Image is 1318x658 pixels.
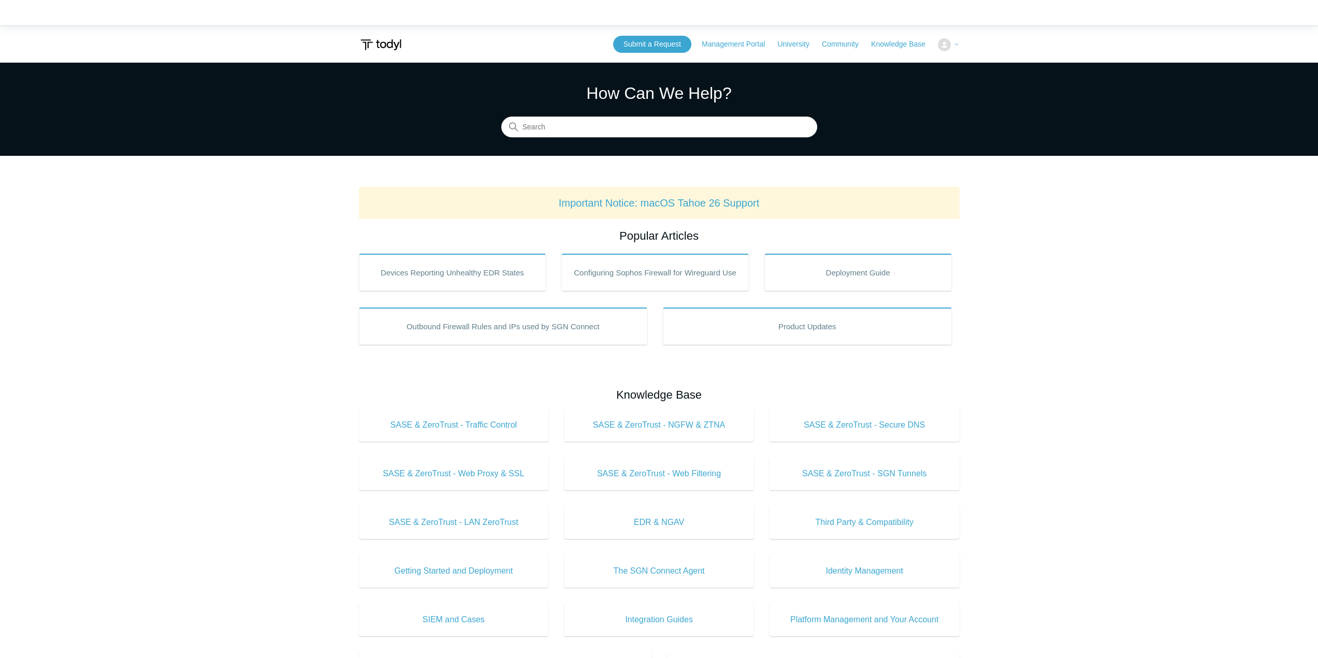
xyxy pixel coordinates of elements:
a: Third Party & Compatibility [770,506,960,539]
a: Product Updates [663,308,952,345]
a: EDR & NGAV [564,506,754,539]
a: Submit a Request [613,36,691,53]
a: SASE & ZeroTrust - NGFW & ZTNA [564,408,754,442]
span: SASE & ZeroTrust - SGN Tunnels [785,467,944,480]
span: Third Party & Compatibility [785,516,944,529]
a: Important Notice: macOS Tahoe 26 Support [559,197,760,209]
span: SASE & ZeroTrust - Web Filtering [580,467,738,480]
h2: Popular Articles [359,227,960,244]
span: Getting Started and Deployment [374,565,533,577]
a: Knowledge Base [871,39,936,50]
input: Search [501,117,817,138]
a: Community [822,39,869,50]
a: SIEM and Cases [359,603,549,636]
a: Outbound Firewall Rules and IPs used by SGN Connect [359,308,648,345]
a: SASE & ZeroTrust - SGN Tunnels [770,457,960,490]
span: SASE & ZeroTrust - Traffic Control [374,419,533,431]
span: EDR & NGAV [580,516,738,529]
span: SASE & ZeroTrust - LAN ZeroTrust [374,516,533,529]
a: Getting Started and Deployment [359,554,549,588]
a: Management Portal [702,39,775,50]
a: SASE & ZeroTrust - Traffic Control [359,408,549,442]
a: SASE & ZeroTrust - Secure DNS [770,408,960,442]
span: SASE & ZeroTrust - NGFW & ZTNA [580,419,738,431]
span: Platform Management and Your Account [785,613,944,626]
span: The SGN Connect Agent [580,565,738,577]
a: Devices Reporting Unhealthy EDR States [359,254,546,291]
span: Identity Management [785,565,944,577]
span: SASE & ZeroTrust - Web Proxy & SSL [374,467,533,480]
h2: Knowledge Base [359,386,960,403]
a: SASE & ZeroTrust - Web Filtering [564,457,754,490]
a: SASE & ZeroTrust - Web Proxy & SSL [359,457,549,490]
a: SASE & ZeroTrust - LAN ZeroTrust [359,506,549,539]
span: SIEM and Cases [374,613,533,626]
a: Deployment Guide [764,254,952,291]
img: Todyl Support Center Help Center home page [359,35,403,54]
a: Platform Management and Your Account [770,603,960,636]
h1: How Can We Help? [501,81,817,106]
span: Integration Guides [580,613,738,626]
a: Configuring Sophos Firewall for Wireguard Use [561,254,749,291]
a: University [777,39,819,50]
span: SASE & ZeroTrust - Secure DNS [785,419,944,431]
a: Identity Management [770,554,960,588]
a: The SGN Connect Agent [564,554,754,588]
a: Integration Guides [564,603,754,636]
